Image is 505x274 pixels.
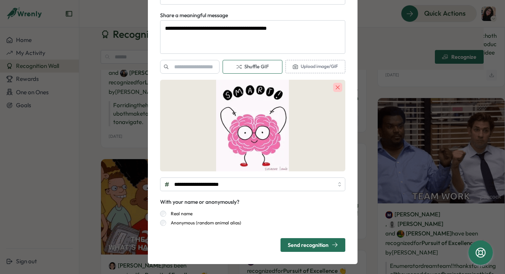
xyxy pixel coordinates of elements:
label: Real name [166,211,192,217]
div: With your name or anonymously? [160,198,239,206]
label: Share a meaningful message [160,11,228,20]
button: Shuffle GIF [223,60,282,74]
button: Send recognition [281,238,345,252]
span: Shuffle GIF [236,63,269,70]
label: Anonymous (random animal alias) [166,220,241,226]
div: Send recognition [288,242,338,248]
img: gif [160,80,345,171]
